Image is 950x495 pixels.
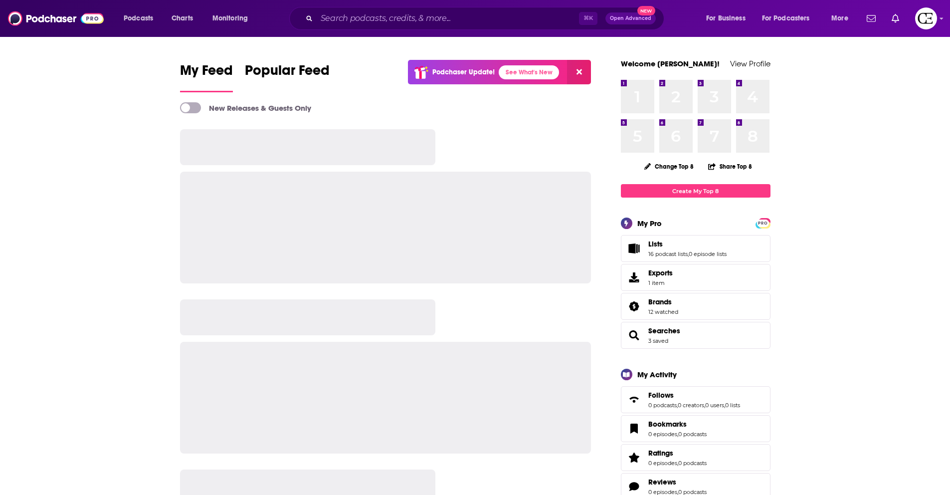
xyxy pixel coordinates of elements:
[648,250,688,257] a: 16 podcast lists
[621,184,770,198] a: Create My Top 8
[915,7,937,29] button: Show profile menu
[212,11,248,25] span: Monitoring
[621,386,770,413] span: Follows
[689,250,727,257] a: 0 episode lists
[699,10,758,26] button: open menu
[205,10,261,26] button: open menu
[621,444,770,471] span: Ratings
[245,62,330,92] a: Popular Feed
[165,10,199,26] a: Charts
[648,337,668,344] a: 3 saved
[648,308,678,315] a: 12 watched
[621,59,720,68] a: Welcome [PERSON_NAME]!
[730,59,770,68] a: View Profile
[648,478,676,487] span: Reviews
[624,242,644,255] a: Lists
[888,10,903,27] a: Show notifications dropdown
[678,402,704,409] a: 0 creators
[637,6,655,15] span: New
[648,420,687,429] span: Bookmarks
[648,420,707,429] a: Bookmarks
[624,299,644,313] a: Brands
[172,11,193,25] span: Charts
[648,391,674,400] span: Follows
[624,422,644,436] a: Bookmarks
[648,268,673,277] span: Exports
[704,402,705,409] span: ,
[245,62,330,85] span: Popular Feed
[648,240,663,248] span: Lists
[579,12,597,25] span: ⌘ K
[621,322,770,349] span: Searches
[637,219,662,228] div: My Pro
[724,402,725,409] span: ,
[605,12,656,24] button: Open AdvancedNew
[915,7,937,29] img: User Profile
[863,10,880,27] a: Show notifications dropdown
[688,250,689,257] span: ,
[610,16,651,21] span: Open Advanced
[831,11,848,25] span: More
[648,478,707,487] a: Reviews
[124,11,153,25] span: Podcasts
[762,11,810,25] span: For Podcasters
[648,431,677,438] a: 0 episodes
[180,62,233,92] a: My Feed
[648,449,707,458] a: Ratings
[621,415,770,442] span: Bookmarks
[8,9,104,28] img: Podchaser - Follow, Share and Rate Podcasts
[678,431,707,438] a: 0 podcasts
[757,219,769,227] a: PRO
[648,460,677,467] a: 0 episodes
[621,235,770,262] span: Lists
[677,460,678,467] span: ,
[638,160,700,173] button: Change Top 8
[624,328,644,342] a: Searches
[915,7,937,29] span: Logged in as cozyearthaudio
[648,297,672,306] span: Brands
[432,68,495,76] p: Podchaser Update!
[624,393,644,407] a: Follows
[624,451,644,465] a: Ratings
[637,370,677,379] div: My Activity
[499,65,559,79] a: See What's New
[317,10,579,26] input: Search podcasts, credits, & more...
[624,270,644,284] span: Exports
[708,157,753,176] button: Share Top 8
[624,480,644,494] a: Reviews
[705,402,724,409] a: 0 users
[299,7,674,30] div: Search podcasts, credits, & more...
[706,11,746,25] span: For Business
[180,62,233,85] span: My Feed
[180,102,311,113] a: New Releases & Guests Only
[824,10,861,26] button: open menu
[648,449,673,458] span: Ratings
[648,297,678,306] a: Brands
[678,460,707,467] a: 0 podcasts
[677,402,678,409] span: ,
[648,240,727,248] a: Lists
[648,391,740,400] a: Follows
[677,431,678,438] span: ,
[117,10,166,26] button: open menu
[757,220,769,227] span: PRO
[648,279,673,286] span: 1 item
[648,402,677,409] a: 0 podcasts
[621,264,770,291] a: Exports
[621,293,770,320] span: Brands
[725,402,740,409] a: 0 lists
[648,326,680,335] a: Searches
[756,10,824,26] button: open menu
